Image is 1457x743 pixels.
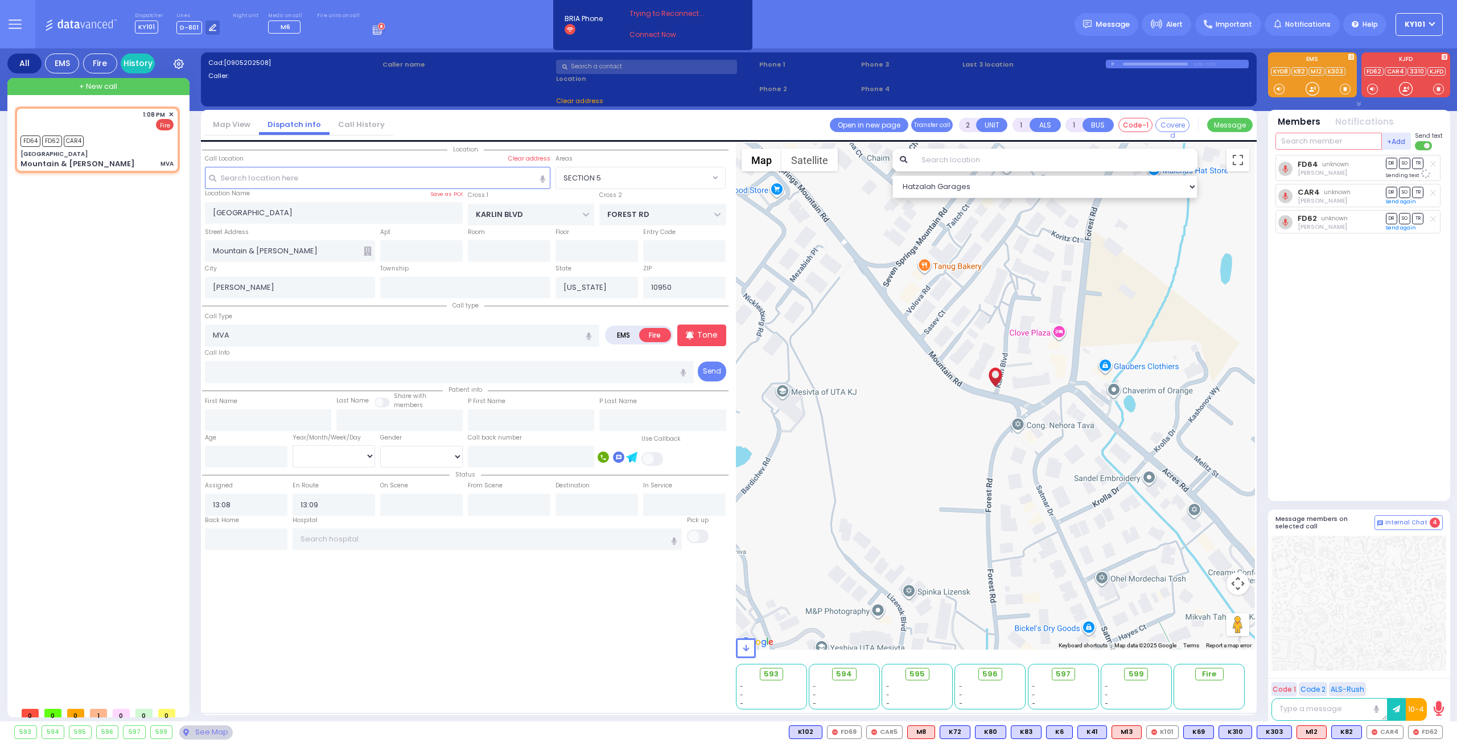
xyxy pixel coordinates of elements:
div: K102 [789,725,822,739]
label: Dispatcher [135,13,163,19]
a: FD64 [1298,160,1318,169]
label: Cross 2 [599,191,622,200]
span: SO [1399,213,1410,224]
span: - [886,691,890,699]
div: BLS [940,725,970,739]
div: BLS [1331,725,1362,739]
button: Code 2 [1299,682,1327,696]
label: Location [556,74,755,84]
input: Search hospital [293,528,682,550]
label: Caller name [382,60,553,69]
label: Fire [639,328,671,342]
span: 599 [1129,668,1144,680]
a: Call History [330,119,393,130]
span: + New call [79,81,117,92]
span: SECTION 5 [556,167,710,188]
span: KY101 [135,20,158,34]
a: KJFD [1427,67,1446,76]
span: Clear address [556,96,603,105]
span: - [740,691,743,699]
div: K69 [1183,725,1214,739]
span: - [1032,691,1035,699]
button: Show street map [742,149,781,171]
label: En Route [293,481,319,490]
span: 597 [1056,668,1071,680]
a: FD62 [1364,67,1384,76]
span: Location [447,145,484,154]
button: ALS [1030,118,1061,132]
span: M6 [281,22,290,31]
div: FD62 [1408,725,1443,739]
div: Year/Month/Week/Day [293,433,375,442]
span: Patient info [443,385,488,394]
label: ZIP [643,264,652,273]
span: SECTION 5 [563,173,601,184]
input: Search location here [205,167,551,188]
label: EMS [1268,56,1357,64]
div: Fire [83,54,117,73]
span: KY101 [1405,19,1425,30]
a: Send again [1386,198,1416,205]
span: Send text [1415,132,1443,140]
span: members [394,401,423,409]
span: FD62 [42,136,62,147]
label: EMS [607,328,640,342]
span: Status [450,470,481,479]
span: unknown [1321,214,1348,223]
button: 10-4 [1406,698,1427,721]
label: Save as POI [430,190,463,198]
label: Apt [380,228,390,237]
label: KJFD [1361,56,1450,64]
label: Entry Code [643,228,676,237]
label: Use Callback [641,434,681,444]
label: From Scene [468,481,503,490]
span: SO [1399,187,1410,198]
input: Search location [914,149,1198,171]
span: Call type [447,301,484,310]
span: 0 [113,709,130,717]
button: Internal Chat 4 [1374,515,1443,530]
span: 0 [44,709,61,717]
span: Important [1216,19,1252,30]
div: M13 [1112,725,1142,739]
div: K83 [1011,725,1042,739]
div: 593 [15,726,36,738]
span: Notifications [1285,19,1331,30]
img: message.svg [1083,20,1092,28]
img: red-radio-icon.svg [1372,729,1377,735]
a: K82 [1291,67,1307,76]
div: Mountain & [PERSON_NAME] [20,158,135,170]
label: State [555,264,571,273]
span: unknown [1322,160,1349,169]
span: - [813,691,816,699]
a: K303 [1326,67,1345,76]
span: TR [1412,158,1423,169]
label: Back Home [205,516,239,525]
span: 596 [982,668,998,680]
span: 0 [135,709,153,717]
div: BLS [975,725,1006,739]
button: Code 1 [1271,682,1297,696]
label: Street Address [205,228,249,237]
span: Message [1096,19,1130,30]
a: Send again [1386,224,1416,231]
div: BLS [1219,725,1252,739]
div: 594 [42,726,64,738]
div: ALS [1297,725,1327,739]
label: Call Type [205,312,232,321]
button: UNIT [976,118,1007,132]
span: DR [1386,213,1397,224]
button: BUS [1083,118,1114,132]
span: Berish Stern [1298,196,1347,205]
button: +Add [1382,133,1411,150]
span: - [740,699,743,708]
span: 595 [909,668,925,680]
div: See map [179,725,233,740]
div: K41 [1077,725,1107,739]
div: K6 [1046,725,1073,739]
a: Map View [204,119,259,130]
label: Fire units on call [317,13,360,19]
span: Shulem Lowy [1298,169,1347,177]
label: Medic on call [268,13,304,19]
button: Covered [1155,118,1190,132]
